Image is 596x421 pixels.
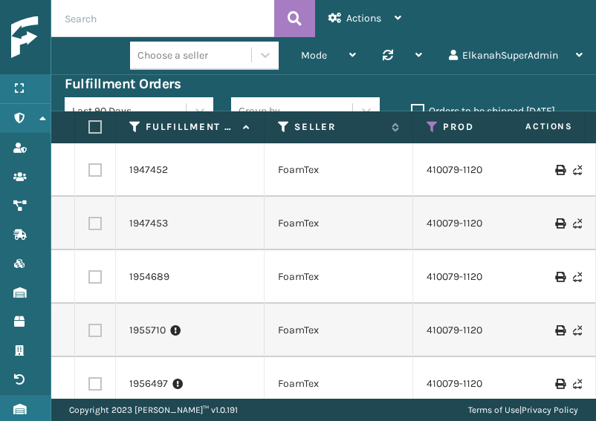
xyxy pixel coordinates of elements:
[468,405,519,415] a: Terms of Use
[239,103,280,119] div: Group by
[555,272,564,282] i: Print Label
[555,165,564,175] i: Print Label
[427,163,482,176] a: 410079-1120
[573,218,582,229] i: Never Shipped
[137,48,208,63] div: Choose a seller
[72,103,187,119] div: Last 90 Days
[11,16,145,59] img: logo
[265,143,413,197] td: FoamTex
[129,376,168,391] a: 1956497
[427,324,482,336] a: 410079-1120
[573,272,582,282] i: Never Shipped
[129,270,169,284] a: 1954689
[555,218,564,229] i: Print Label
[129,323,166,338] a: 1955710
[522,405,578,415] a: Privacy Policy
[443,120,533,134] label: Product SKU
[129,163,168,177] a: 1947452
[427,377,482,390] a: 410079-1120
[468,399,578,421] div: |
[265,357,413,411] td: FoamTex
[479,114,582,139] span: Actions
[427,270,482,283] a: 410079-1120
[129,216,168,231] a: 1947453
[301,49,327,62] span: Mode
[573,325,582,336] i: Never Shipped
[427,217,482,229] a: 410079-1120
[146,120,236,134] label: Fulfillment Order Id
[573,165,582,175] i: Never Shipped
[294,120,384,134] label: Seller
[265,250,413,304] td: FoamTex
[555,325,564,336] i: Print Label
[65,75,181,93] h3: Fulfillment Orders
[411,105,555,117] label: Orders to be shipped [DATE]
[265,304,413,357] td: FoamTex
[449,37,583,74] div: ElkanahSuperAdmin
[573,379,582,389] i: Never Shipped
[346,12,381,25] span: Actions
[265,197,413,250] td: FoamTex
[555,379,564,389] i: Print Label
[69,399,238,421] p: Copyright 2023 [PERSON_NAME]™ v 1.0.191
